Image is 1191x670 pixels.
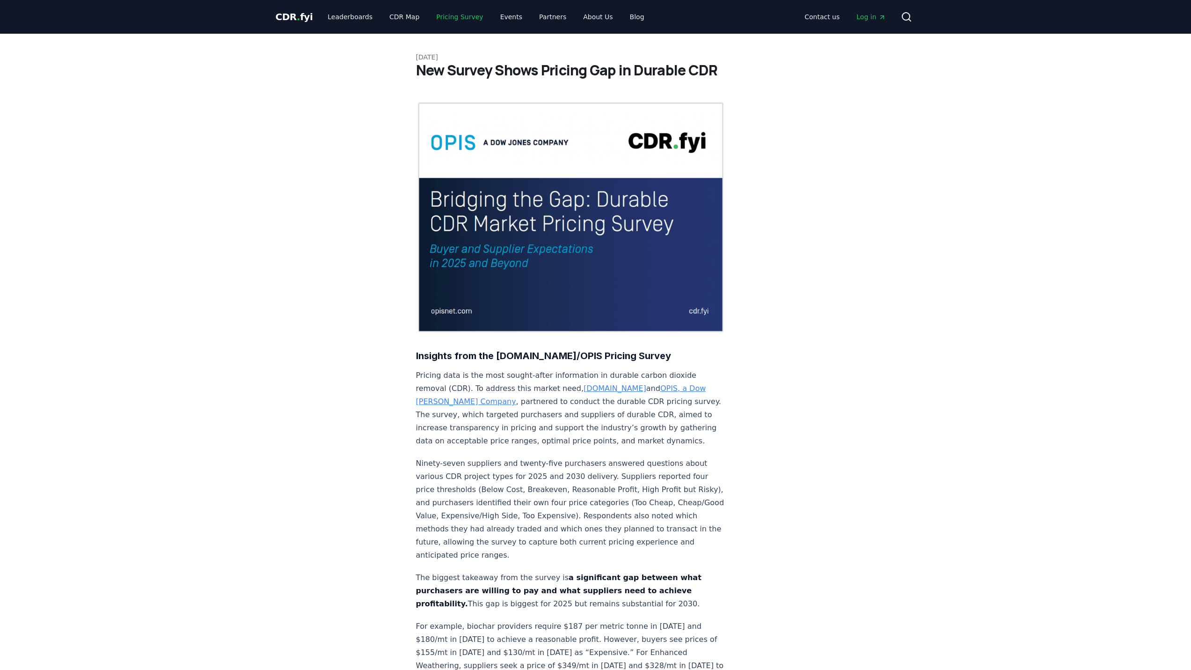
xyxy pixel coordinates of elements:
a: Partners [532,8,574,25]
span: CDR fyi [276,11,313,22]
img: blog post image [416,101,726,333]
span: . [297,11,300,22]
span: Log in [856,12,885,22]
p: [DATE] [416,52,775,62]
nav: Main [797,8,893,25]
a: About Us [576,8,620,25]
h1: New Survey Shows Pricing Gap in Durable CDR [416,62,775,79]
a: Pricing Survey [429,8,490,25]
a: Log in [849,8,893,25]
strong: a significant gap between what purchasers are willing to pay and what suppliers need to achieve p... [416,573,701,608]
strong: Insights from the [DOMAIN_NAME]/OPIS Pricing Survey [416,350,671,361]
p: Pricing data is the most sought-after information in durable carbon dioxide removal (CDR). To add... [416,369,726,448]
a: Leaderboards [320,8,380,25]
p: The biggest takeaway from the survey is This gap is biggest for 2025 but remains substantial for ... [416,571,726,611]
nav: Main [320,8,651,25]
a: CDR Map [382,8,427,25]
p: Ninety-seven suppliers and twenty-five purchasers answered questions about various CDR project ty... [416,457,726,562]
a: Events [493,8,530,25]
a: CDR.fyi [276,10,313,23]
a: Blog [622,8,652,25]
a: Contact us [797,8,847,25]
a: [DOMAIN_NAME] [584,384,646,393]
